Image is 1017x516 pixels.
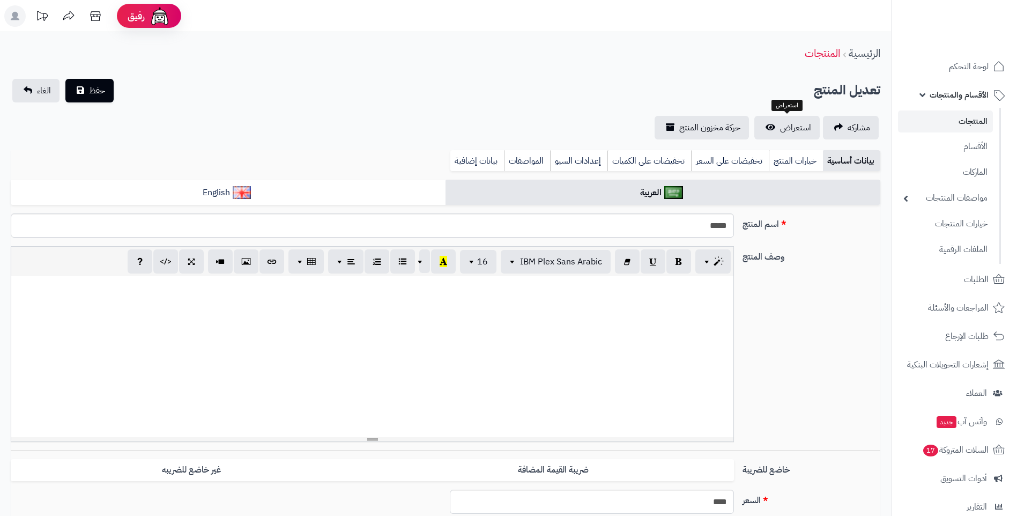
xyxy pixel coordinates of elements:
[898,352,1011,378] a: إشعارات التحويلات البنكية
[898,380,1011,406] a: العملاء
[907,357,989,372] span: إشعارات التحويلات البنكية
[477,255,488,268] span: 16
[848,121,870,134] span: مشاركه
[233,186,251,199] img: English
[967,499,987,514] span: التقارير
[446,180,880,206] a: العربية
[949,59,989,74] span: لوحة التحكم
[373,459,734,481] label: ضريبة القيمة المضافة
[964,272,989,287] span: الطلبات
[679,121,740,134] span: حركة مخزون المنتج
[738,213,885,231] label: اسم المنتج
[898,267,1011,292] a: الطلبات
[738,246,885,263] label: وصف المنتج
[450,150,504,172] a: بيانات إضافية
[655,116,749,139] a: حركة مخزون المنتج
[898,54,1011,79] a: لوحة التحكم
[754,116,820,139] a: استعراض
[11,180,446,206] a: English
[923,445,938,456] span: 17
[65,79,114,102] button: حفظ
[930,87,989,102] span: الأقسام والمنتجات
[898,295,1011,321] a: المراجعات والأسئلة
[898,161,993,184] a: الماركات
[607,150,691,172] a: تخفيضات على الكميات
[11,459,372,481] label: غير خاضع للضريبه
[28,5,55,30] a: تحديثات المنصة
[898,409,1011,434] a: وآتس آبجديد
[501,250,611,274] button: IBM Plex Sans Arabic
[520,255,602,268] span: IBM Plex Sans Arabic
[823,116,879,139] a: مشاركه
[898,187,993,210] a: مواصفات المنتجات
[691,150,769,172] a: تخفيضات على السعر
[664,186,683,199] img: العربية
[922,443,989,458] span: السلات المتروكة
[738,459,885,476] label: خاضع للضريبة
[460,250,496,274] button: 16
[940,471,987,486] span: أدوات التسويق
[945,329,989,344] span: طلبات الإرجاع
[771,100,803,112] div: استعراض
[769,150,823,172] a: خيارات المنتج
[849,45,880,61] a: الرئيسية
[149,5,170,27] img: ai-face.png
[805,45,840,61] a: المنتجات
[89,84,105,97] span: حفظ
[898,437,1011,463] a: السلات المتروكة17
[936,414,987,429] span: وآتس آب
[966,386,987,401] span: العملاء
[898,212,993,235] a: خيارات المنتجات
[128,10,145,23] span: رفيق
[898,110,993,132] a: المنتجات
[504,150,550,172] a: المواصفات
[898,135,993,158] a: الأقسام
[814,79,880,101] h2: تعديل المنتج
[898,238,993,261] a: الملفات الرقمية
[823,150,880,172] a: بيانات أساسية
[550,150,607,172] a: إعدادات السيو
[898,323,1011,349] a: طلبات الإرجاع
[780,121,811,134] span: استعراض
[928,300,989,315] span: المراجعات والأسئلة
[937,416,956,428] span: جديد
[944,29,1007,51] img: logo-2.png
[898,466,1011,491] a: أدوات التسويق
[12,79,60,102] a: الغاء
[738,490,885,507] label: السعر
[37,84,51,97] span: الغاء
